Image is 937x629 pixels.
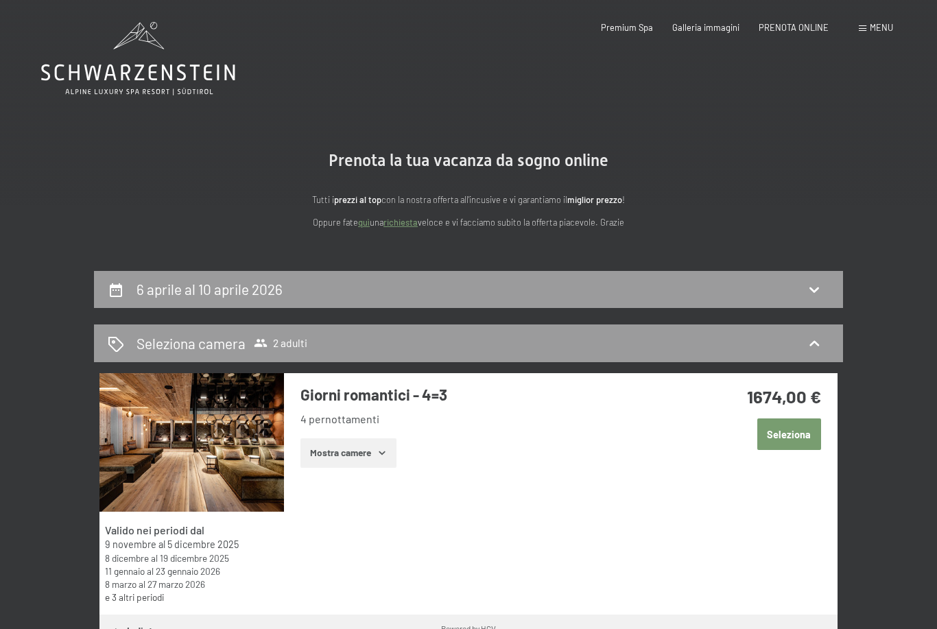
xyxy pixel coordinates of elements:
a: richiesta [383,217,418,228]
a: Galleria immagini [672,22,739,33]
time: 11/01/2026 [105,565,145,577]
time: 05/12/2025 [167,538,239,550]
p: Oppure fate una veloce e vi facciamo subito la offerta piacevole. Grazie [194,215,743,229]
time: 23/01/2026 [156,565,220,577]
time: 19/12/2025 [160,552,229,564]
div: al [105,565,278,578]
li: 4 pernottamenti [300,412,672,427]
strong: prezzi al top [334,194,381,205]
a: e 3 altri periodi [105,591,164,603]
button: Mostra camere [300,438,396,468]
span: Menu [870,22,893,33]
img: mss_renderimg.php [99,373,284,512]
p: Tutti i con la nostra offerta all'incusive e vi garantiamo il ! [194,193,743,206]
h3: Giorni romantici - 4=3 [300,384,672,405]
div: al [105,578,278,591]
h2: 6 aprile al 10 aprile 2026 [137,281,283,298]
h2: Seleziona camera [137,333,246,353]
a: quì [358,217,370,228]
time: 08/12/2025 [105,552,149,564]
time: 27/03/2026 [147,578,205,590]
strong: 1674,00 € [747,385,821,407]
div: al [105,538,278,551]
strong: Valido nei periodi dal [105,523,204,536]
a: Premium Spa [601,22,653,33]
time: 09/11/2025 [105,538,156,550]
time: 08/03/2026 [105,578,137,590]
strong: miglior prezzo [567,194,622,205]
a: PRENOTA ONLINE [759,22,829,33]
span: Prenota la tua vacanza da sogno online [329,151,608,170]
button: Seleziona [757,418,821,450]
span: 2 adulti [254,336,307,350]
div: al [105,551,278,565]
